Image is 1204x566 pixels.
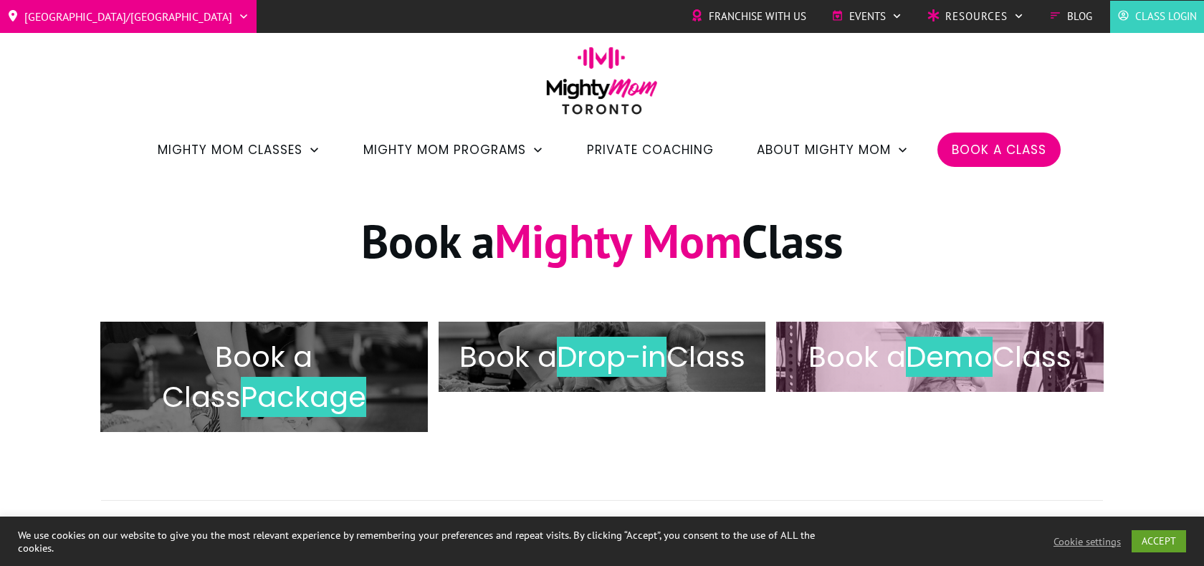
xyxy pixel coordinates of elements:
span: Franchise with Us [709,6,806,27]
span: Mighty Mom [494,211,742,271]
span: Demo [906,337,993,377]
span: Book a [808,337,906,377]
a: Class Login [1117,6,1197,27]
span: Drop-in [557,337,666,377]
a: About Mighty Mom [757,138,909,162]
a: Private Coaching [587,138,714,162]
a: Cookie settings [1053,535,1121,548]
img: mightymom-logo-toronto [539,47,665,125]
a: Franchise with Us [691,6,806,27]
span: Events [849,6,886,27]
a: Mighty Mom Classes [158,138,320,162]
a: Mighty Mom Programs [363,138,544,162]
span: Mighty Mom Programs [363,138,526,162]
span: Blog [1067,6,1092,27]
h2: Book a Class [454,337,751,377]
a: ACCEPT [1132,530,1186,552]
span: Package [241,377,366,417]
span: Book a Class [162,337,313,417]
span: Resources [945,6,1008,27]
span: [GEOGRAPHIC_DATA]/[GEOGRAPHIC_DATA] [24,5,232,28]
span: Class [993,337,1071,377]
span: About Mighty Mom [757,138,891,162]
h1: Book a Class [101,211,1103,289]
a: Book a Class [952,138,1046,162]
span: Mighty Mom Classes [158,138,302,162]
a: Resources [927,6,1024,27]
div: We use cookies on our website to give you the most relevant experience by remembering your prefer... [18,529,836,555]
a: Events [831,6,902,27]
span: Class Login [1135,6,1197,27]
a: [GEOGRAPHIC_DATA]/[GEOGRAPHIC_DATA] [7,5,249,28]
a: Blog [1049,6,1092,27]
